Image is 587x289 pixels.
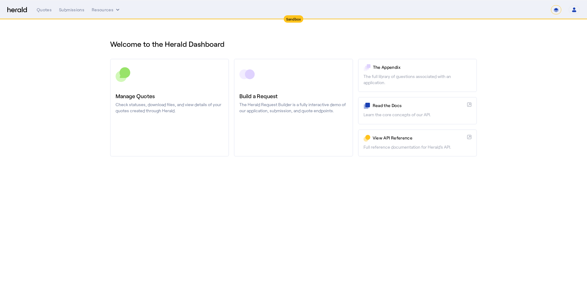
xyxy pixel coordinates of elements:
p: The full library of questions associated with an application. [364,73,471,86]
img: Herald Logo [7,7,27,13]
a: Manage QuotesCheck statuses, download files, and view details of your quotes created through Herald. [110,59,229,157]
p: Check statuses, download files, and view details of your quotes created through Herald. [116,102,223,114]
div: Quotes [37,7,52,13]
a: Build a RequestThe Herald Request Builder is a fully interactive demo of our application, submiss... [234,59,353,157]
p: Full reference documentation for Herald's API. [364,144,471,150]
a: View API ReferenceFull reference documentation for Herald's API. [358,129,477,157]
p: The Herald Request Builder is a fully interactive demo of our application, submission, and quote ... [239,102,347,114]
a: Read the DocsLearn the core concepts of our API. [358,97,477,124]
button: Resources dropdown menu [92,7,121,13]
p: Learn the core concepts of our API. [364,112,471,118]
p: The Appendix [373,64,471,70]
a: The AppendixThe full library of questions associated with an application. [358,59,477,92]
h3: Build a Request [239,92,347,100]
p: Read the Docs [373,102,465,109]
h3: Manage Quotes [116,92,223,100]
div: Sandbox [284,15,304,23]
div: Submissions [59,7,84,13]
p: View API Reference [373,135,465,141]
h1: Welcome to the Herald Dashboard [110,39,477,49]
